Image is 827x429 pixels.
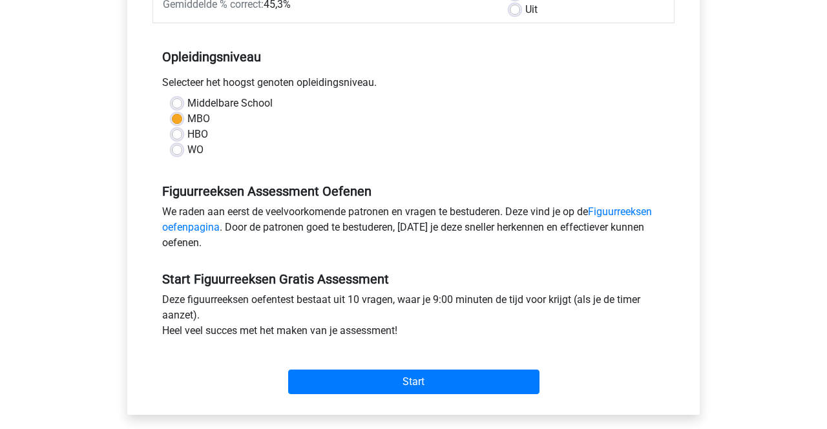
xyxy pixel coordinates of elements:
[187,142,204,158] label: WO
[187,127,208,142] label: HBO
[152,204,675,256] div: We raden aan eerst de veelvoorkomende patronen en vragen te bestuderen. Deze vind je op de . Door...
[288,370,539,394] input: Start
[187,111,210,127] label: MBO
[162,271,665,287] h5: Start Figuurreeksen Gratis Assessment
[162,183,665,199] h5: Figuurreeksen Assessment Oefenen
[525,2,538,17] label: Uit
[152,292,675,344] div: Deze figuurreeksen oefentest bestaat uit 10 vragen, waar je 9:00 minuten de tijd voor krijgt (als...
[187,96,273,111] label: Middelbare School
[152,75,675,96] div: Selecteer het hoogst genoten opleidingsniveau.
[162,44,665,70] h5: Opleidingsniveau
